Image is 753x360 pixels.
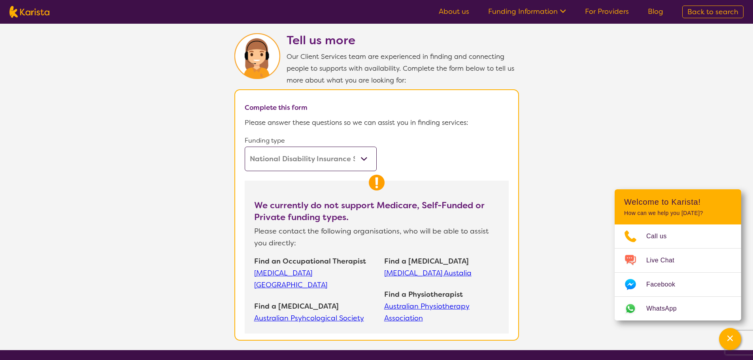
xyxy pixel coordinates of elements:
p: Please contact the following organisations, who will be able to assist you directly: [254,223,499,249]
a: About us [439,7,469,16]
b: Find a [MEDICAL_DATA] [384,256,469,266]
b: Find a Physiotherapist [384,290,463,299]
a: Funding Information [488,7,566,16]
span: Call us [646,230,676,242]
a: Blog [648,7,663,16]
span: WhatsApp [646,303,686,315]
div: Channel Menu [615,189,741,320]
p: How can we help you [DATE]? [624,210,732,217]
a: Australian Physiotherapy Association [384,300,499,324]
h2: Welcome to Karista! [624,197,732,207]
b: Find a [MEDICAL_DATA] [254,302,339,311]
a: [MEDICAL_DATA] [GEOGRAPHIC_DATA] [254,267,376,291]
h2: Tell us more [287,33,519,47]
a: Web link opens in a new tab. [615,297,741,320]
img: Karista Client Service [234,33,280,79]
button: Channel Menu [719,328,741,350]
img: Karista logo [9,6,49,18]
img: Warning [369,175,385,190]
ul: Choose channel [615,224,741,320]
b: Find an Occupational Therapist [254,256,366,266]
a: [MEDICAL_DATA] Austalia [384,267,499,279]
span: Facebook [646,279,685,290]
b: We currently do not support Medicare, Self-Funded or Private funding types. [254,200,484,223]
span: Back to search [687,7,738,17]
p: Please answer these questions so we can assist you in finding services: [245,117,509,128]
b: Complete this form [245,103,308,112]
span: Live Chat [646,254,684,266]
p: Our Client Services team are experienced in finding and connecting people to supports with availa... [287,51,519,86]
a: For Providers [585,7,629,16]
p: Funding type [245,135,377,147]
a: Australian Psyhcological Society [254,312,376,324]
a: Back to search [682,6,744,18]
